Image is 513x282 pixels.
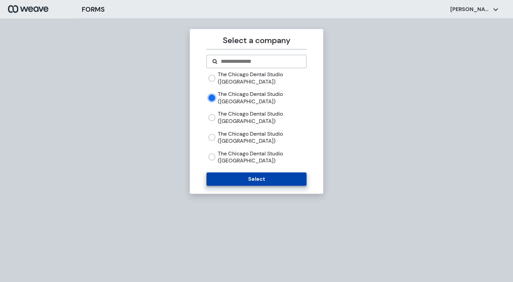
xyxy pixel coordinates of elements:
label: The Chicago Dental Studio ([GEOGRAPHIC_DATA]) [218,71,306,85]
label: The Chicago Dental Studio ([GEOGRAPHIC_DATA]) [218,91,306,105]
p: [PERSON_NAME] [450,6,490,13]
label: The Chicago Dental Studio ([GEOGRAPHIC_DATA]) [218,150,306,164]
h3: FORMS [82,4,105,14]
p: Select a company [206,34,306,46]
label: The Chicago Dental Studio ([GEOGRAPHIC_DATA]) [218,110,306,125]
input: Search [220,57,301,65]
button: Select [206,172,306,186]
label: The Chicago Dental Studio ([GEOGRAPHIC_DATA]) [218,130,306,145]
